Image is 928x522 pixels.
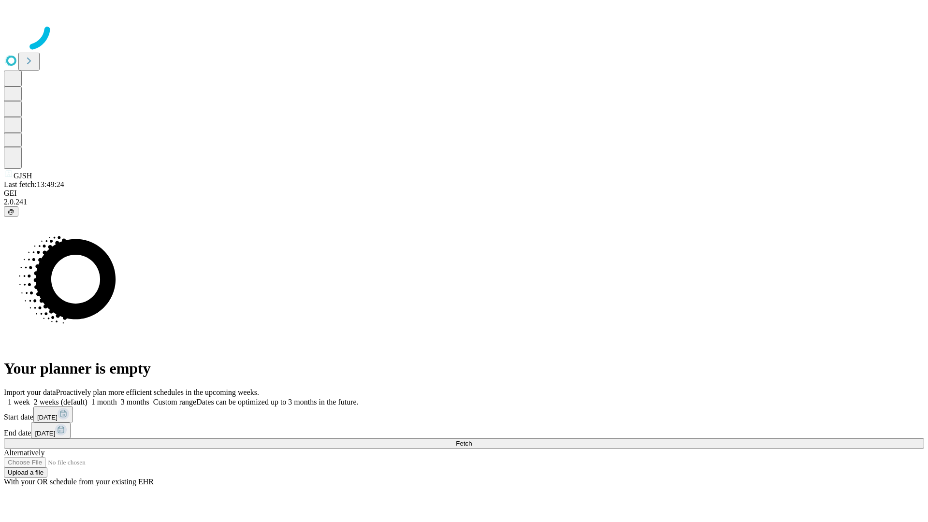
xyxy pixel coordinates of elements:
[456,440,472,447] span: Fetch
[56,388,259,396] span: Proactively plan more efficient schedules in the upcoming weeks.
[4,438,924,449] button: Fetch
[4,422,924,438] div: End date
[4,206,18,217] button: @
[35,430,55,437] span: [DATE]
[4,449,44,457] span: Alternatively
[4,478,154,486] span: With your OR schedule from your existing EHR
[4,189,924,198] div: GEI
[153,398,196,406] span: Custom range
[4,406,924,422] div: Start date
[31,422,71,438] button: [DATE]
[8,208,14,215] span: @
[8,398,30,406] span: 1 week
[121,398,149,406] span: 3 months
[4,198,924,206] div: 2.0.241
[4,467,47,478] button: Upload a file
[4,360,924,377] h1: Your planner is empty
[196,398,358,406] span: Dates can be optimized up to 3 months in the future.
[4,180,64,188] span: Last fetch: 13:49:24
[91,398,117,406] span: 1 month
[33,406,73,422] button: [DATE]
[34,398,87,406] span: 2 weeks (default)
[37,414,58,421] span: [DATE]
[14,172,32,180] span: GJSH
[4,388,56,396] span: Import your data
